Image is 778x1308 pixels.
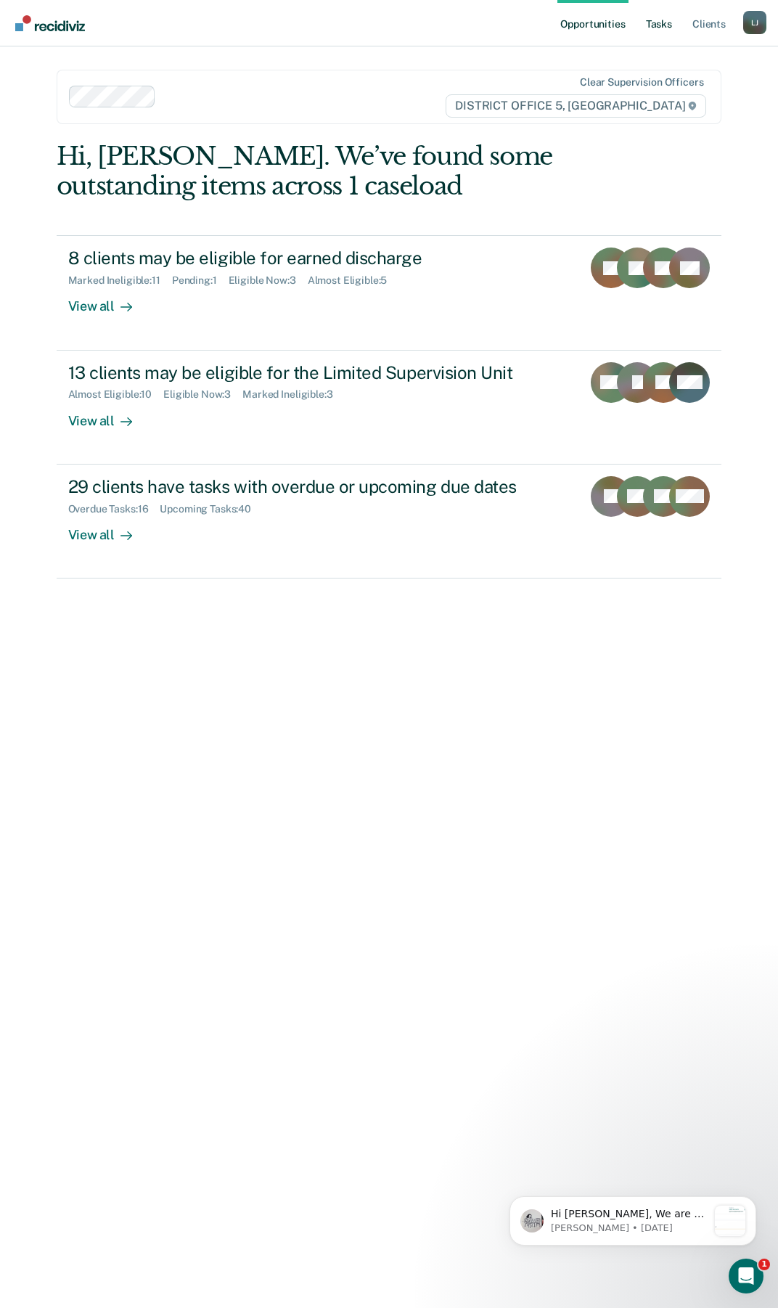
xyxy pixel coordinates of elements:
div: Marked Ineligible : 3 [242,388,344,401]
div: Pending : 1 [172,274,229,287]
div: 13 clients may be eligible for the Limited Supervision Unit [68,362,571,383]
button: Profile dropdown button [743,11,766,34]
div: Marked Ineligible : 11 [68,274,172,287]
div: Eligible Now : 3 [229,274,308,287]
div: Almost Eligible : 5 [308,274,399,287]
div: 8 clients may be eligible for earned discharge [68,248,571,269]
a: 29 clients have tasks with overdue or upcoming due datesOverdue Tasks:16Upcoming Tasks:40View all [57,465,722,579]
div: Overdue Tasks : 16 [68,503,160,515]
a: 8 clients may be eligible for earned dischargeMarked Ineligible:11Pending:1Eligible Now:3Almost E... [57,235,722,350]
iframe: Intercom live chat [729,1259,763,1293]
div: 29 clients have tasks with overdue or upcoming due dates [68,476,571,497]
div: View all [68,287,150,315]
div: Clear supervision officers [580,76,703,89]
div: L J [743,11,766,34]
a: 13 clients may be eligible for the Limited Supervision UnitAlmost Eligible:10Eligible Now:3Marked... [57,351,722,465]
img: Recidiviz [15,15,85,31]
div: Eligible Now : 3 [163,388,242,401]
div: View all [68,515,150,543]
div: Almost Eligible : 10 [68,388,164,401]
span: 1 [758,1259,770,1270]
div: Hi, [PERSON_NAME]. We’ve found some outstanding items across 1 caseload [57,142,589,201]
span: DISTRICT OFFICE 5, [GEOGRAPHIC_DATA] [446,94,706,118]
div: View all [68,401,150,429]
iframe: Intercom notifications message [488,1167,778,1269]
div: Upcoming Tasks : 40 [160,503,263,515]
